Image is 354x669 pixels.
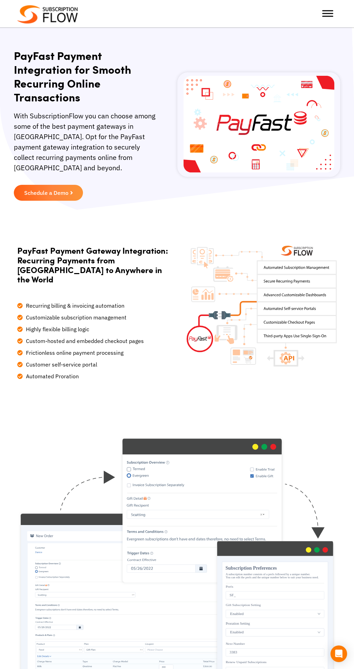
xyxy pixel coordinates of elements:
span: Custom-hosted and embedded checkout pages [24,337,144,345]
span: Recurring billing & invoicing automation [24,301,124,310]
span: Customer self-service portal [24,360,97,369]
span: Schedule a Demo [24,190,68,196]
span: Customizable subscription management [24,313,127,322]
span: Automated Proration [24,372,79,380]
p: With SubscriptionFlow you can choose among some of the best payment gateways in [GEOGRAPHIC_DATA]... [14,111,160,180]
span: Highly flexible billing logic [24,325,89,333]
h1: PayFast Payment Integration for Smooth Recurring Online Transactions [14,48,160,104]
h2: PayFast Payment Gateway Integration: Recurring Payments from [GEOGRAPHIC_DATA] to Anywhere in the... [17,246,168,284]
div: Open Intercom Messenger [330,645,347,662]
button: Toggle Menu [322,10,333,17]
img: Payfast Payment Integration [177,72,340,177]
span: Frictionless online payment processing [24,349,123,357]
img: Subscriptionflow [17,5,78,24]
a: Schedule a Demo [14,185,83,201]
